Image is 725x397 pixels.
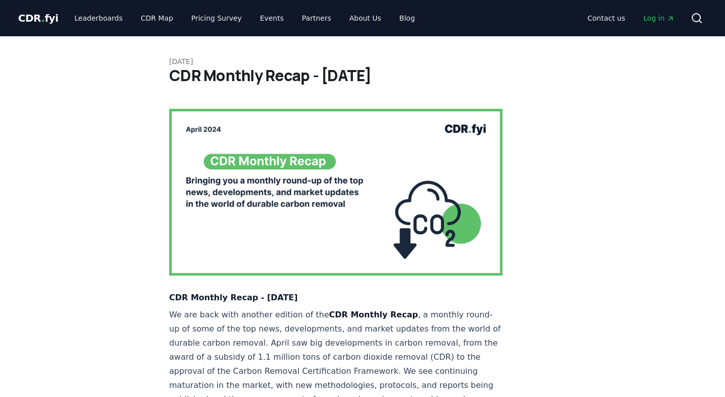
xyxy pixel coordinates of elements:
a: About Us [341,9,389,27]
a: Pricing Survey [183,9,250,27]
a: Log in [635,9,683,27]
a: Partners [294,9,339,27]
span: CDR fyi [18,12,58,24]
strong: CDR Monthly Recap [329,310,418,319]
a: CDR Map [133,9,181,27]
a: Blog [391,9,423,27]
span: . [41,12,45,24]
a: CDR.fyi [18,11,58,25]
img: blog post image [169,109,502,276]
span: Log in [643,13,675,23]
nav: Main [579,9,683,27]
strong: CDR Monthly Recap - [DATE] [169,293,298,302]
p: [DATE] [169,56,556,67]
a: Contact us [579,9,633,27]
nav: Main [66,9,423,27]
a: Leaderboards [66,9,131,27]
a: Events [252,9,292,27]
h1: CDR Monthly Recap - [DATE] [169,67,556,85]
